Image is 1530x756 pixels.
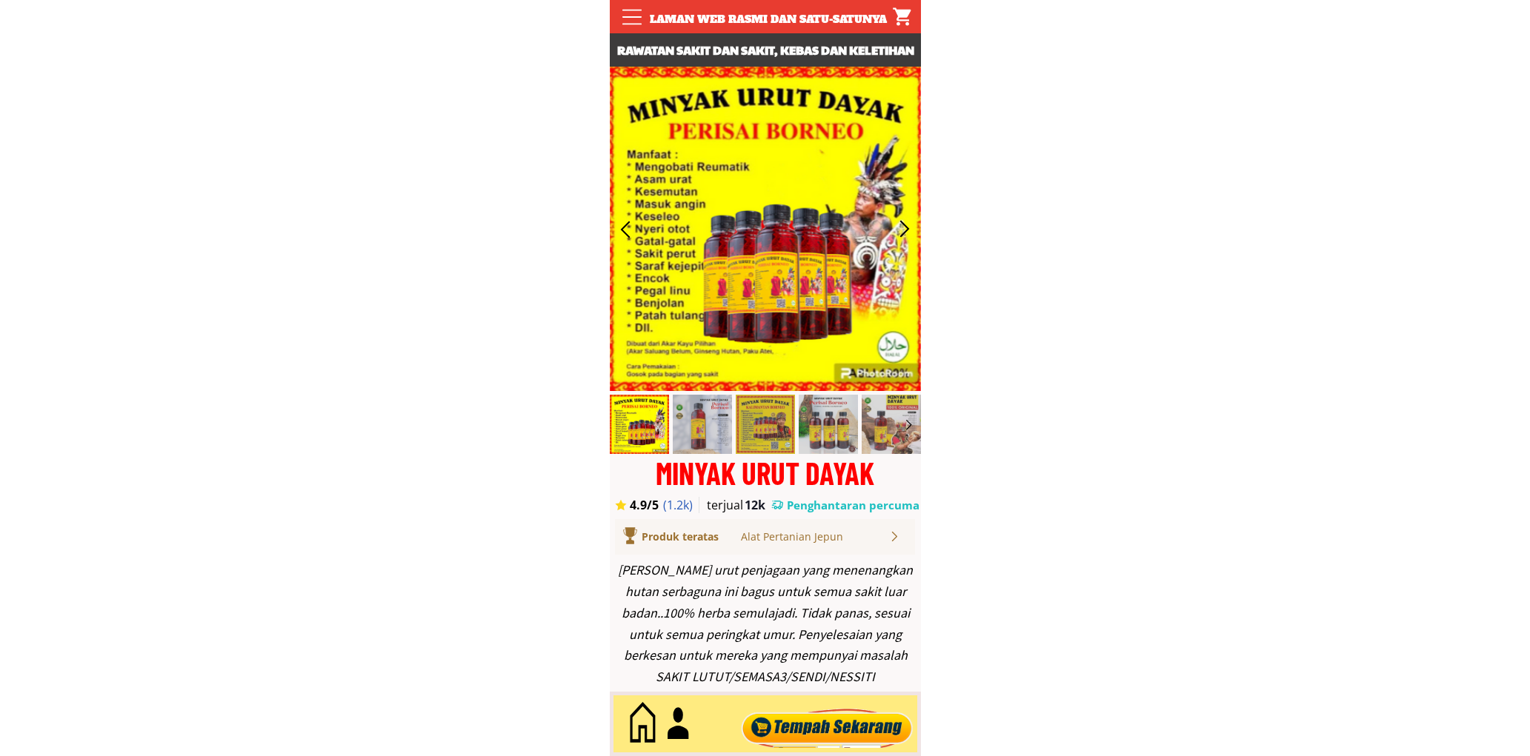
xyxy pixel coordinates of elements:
div: [PERSON_NAME] urut penjagaan yang menenangkan hutan serbaguna ini bagus untuk semua sakit luar ba... [617,560,914,688]
h3: 12k [745,497,770,513]
h3: Rawatan sakit dan sakit, kebas dan keletihan [610,41,921,60]
div: Produk teratas [642,529,761,545]
h3: 4.9/5 [630,497,671,513]
h3: (1.2k) [663,497,701,513]
div: Laman web rasmi dan satu-satunya [642,11,895,27]
h3: terjual [707,497,757,513]
div: MINYAK URUT DAYAK [610,458,921,488]
div: Alat Pertanian Jepun [741,529,888,545]
h3: Penghantaran percuma [787,498,920,513]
